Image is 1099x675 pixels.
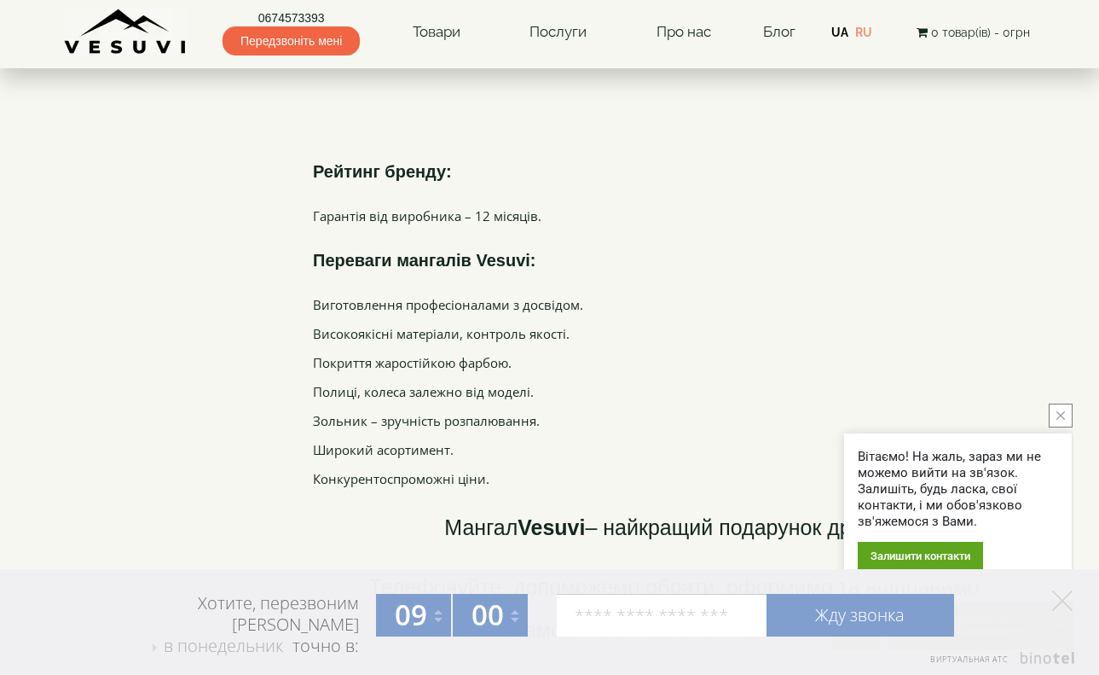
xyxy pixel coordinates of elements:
[313,439,1036,460] li: Широкий асортимент.
[313,162,452,181] b: Рейтинг бренду:
[313,506,1036,549] h4: Мангал – найкращий подарунок друзям!
[1049,404,1073,428] button: close button
[766,594,954,637] a: Жду звонка
[223,9,360,26] a: 0674573393
[313,294,1036,315] li: Виготовлення професіоналами з досвідом.
[512,13,604,52] a: Послуги
[313,323,1036,344] li: Високоякісні матеріали, контроль якості.
[763,23,795,40] a: Блог
[164,634,283,657] span: в понедельник
[313,381,1036,402] li: Полиці, колеса залежно від моделі.
[911,23,1035,42] button: 0 товар(ів) - 0грн
[395,596,427,634] span: 09
[223,26,360,55] span: Передзвоніть мені
[858,449,1058,530] div: Вітаємо! На жаль, зараз ми не можемо вийти на зв'язок. Залишіть, будь ласка, свої контакти, і ми ...
[831,26,848,39] a: UA
[396,13,477,52] a: Товари
[931,26,1030,39] span: 0 товар(ів) - 0грн
[313,468,1036,489] li: Конкурентоспроможні ціни.
[313,251,536,270] b: Переваги мангалів Vesuvi:
[313,206,1036,226] li: Гарантія від виробника – 12 місяців.
[1052,591,1073,611] a: Элемент управления
[858,542,983,570] div: Залишити контакти
[313,352,1036,373] li: Покриття жаростійкою фарбою.
[855,26,872,39] a: RU
[313,566,1036,651] h4: Телефонуйте, допоможемо обрати, оформимо та відправимо замовлення найближчим часом!
[639,13,728,52] a: Про нас
[930,654,1009,665] span: Виртуальная АТС
[920,652,1078,675] a: Элемент управления
[64,9,188,55] img: Завод VESUVI
[132,592,359,659] div: Хотите, перезвоним [PERSON_NAME] точно в:
[471,596,504,634] span: 00
[518,515,585,539] b: Vesuvi
[313,410,1036,431] li: Зольник – зручність розпалювання.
